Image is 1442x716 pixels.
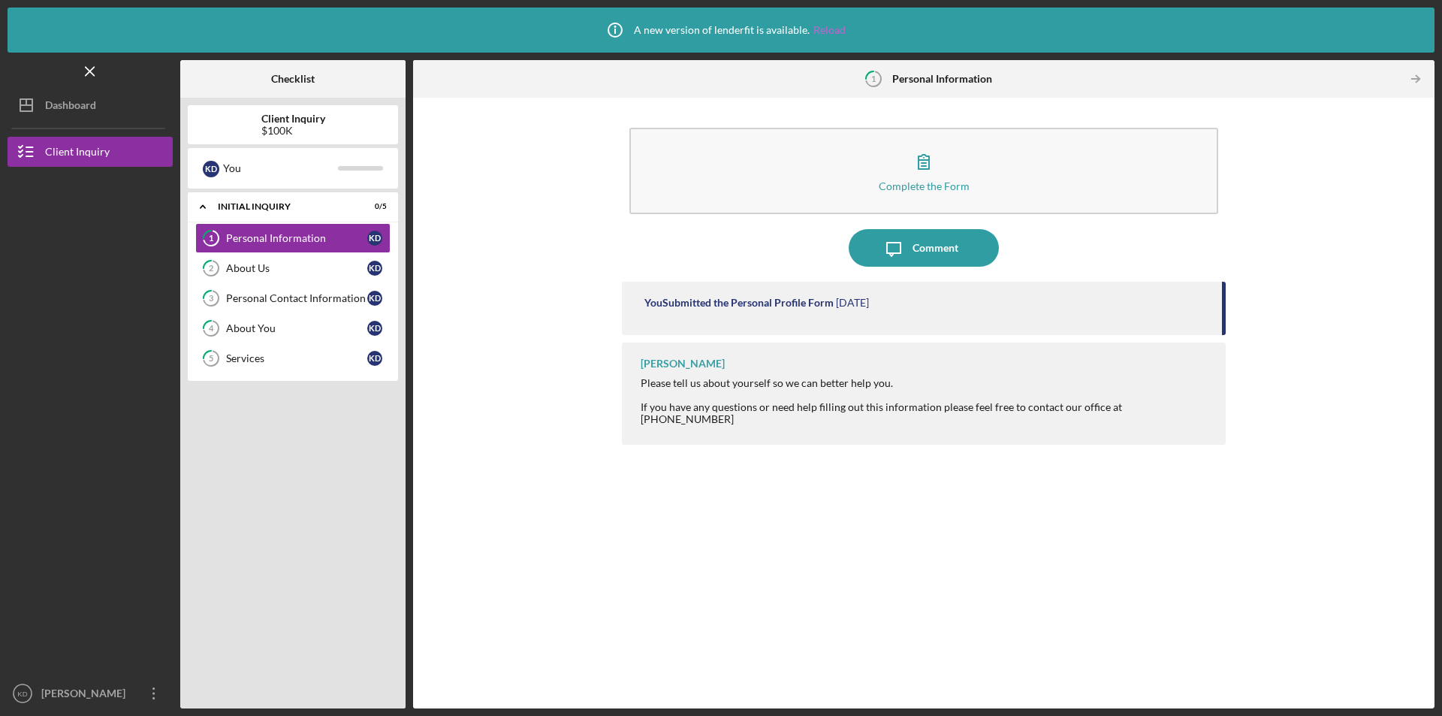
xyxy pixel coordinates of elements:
[195,313,391,343] a: 4About YouKD
[17,690,27,698] text: KD
[892,73,992,85] b: Personal Information
[209,264,213,273] tspan: 2
[367,261,382,276] div: K D
[641,377,1211,389] div: Please tell us about yourself so we can better help you.
[8,678,173,708] button: KD[PERSON_NAME] [PERSON_NAME]
[209,234,213,243] tspan: 1
[45,137,110,171] div: Client Inquiry
[209,294,213,304] tspan: 3
[8,90,173,120] button: Dashboard
[367,321,382,336] div: K D
[813,24,846,36] a: Reload
[226,262,367,274] div: About Us
[195,343,391,373] a: 5ServicesKD
[218,202,349,211] div: Initial Inquiry
[223,156,338,181] div: You
[367,291,382,306] div: K D
[641,401,1211,425] div: If you have any questions or need help filling out this information please feel free to contact o...
[367,231,382,246] div: K D
[596,11,846,49] div: A new version of lenderfit is available.
[629,128,1218,214] button: Complete the Form
[913,229,958,267] div: Comment
[195,283,391,313] a: 3Personal Contact InformationKD
[849,229,999,267] button: Comment
[195,223,391,253] a: 1Personal InformationKD
[360,202,387,211] div: 0 / 5
[226,232,367,244] div: Personal Information
[871,74,876,83] tspan: 1
[879,180,970,192] div: Complete the Form
[226,352,367,364] div: Services
[209,354,213,364] tspan: 5
[367,351,382,366] div: K D
[641,358,725,370] div: [PERSON_NAME]
[203,161,219,177] div: K D
[209,324,214,334] tspan: 4
[261,125,325,137] div: $100K
[226,292,367,304] div: Personal Contact Information
[836,297,869,309] time: 2025-09-02 19:43
[195,253,391,283] a: 2About UsKD
[226,322,367,334] div: About You
[271,73,315,85] b: Checklist
[8,137,173,167] button: Client Inquiry
[261,113,325,125] b: Client Inquiry
[644,297,834,309] div: You Submitted the Personal Profile Form
[45,90,96,124] div: Dashboard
